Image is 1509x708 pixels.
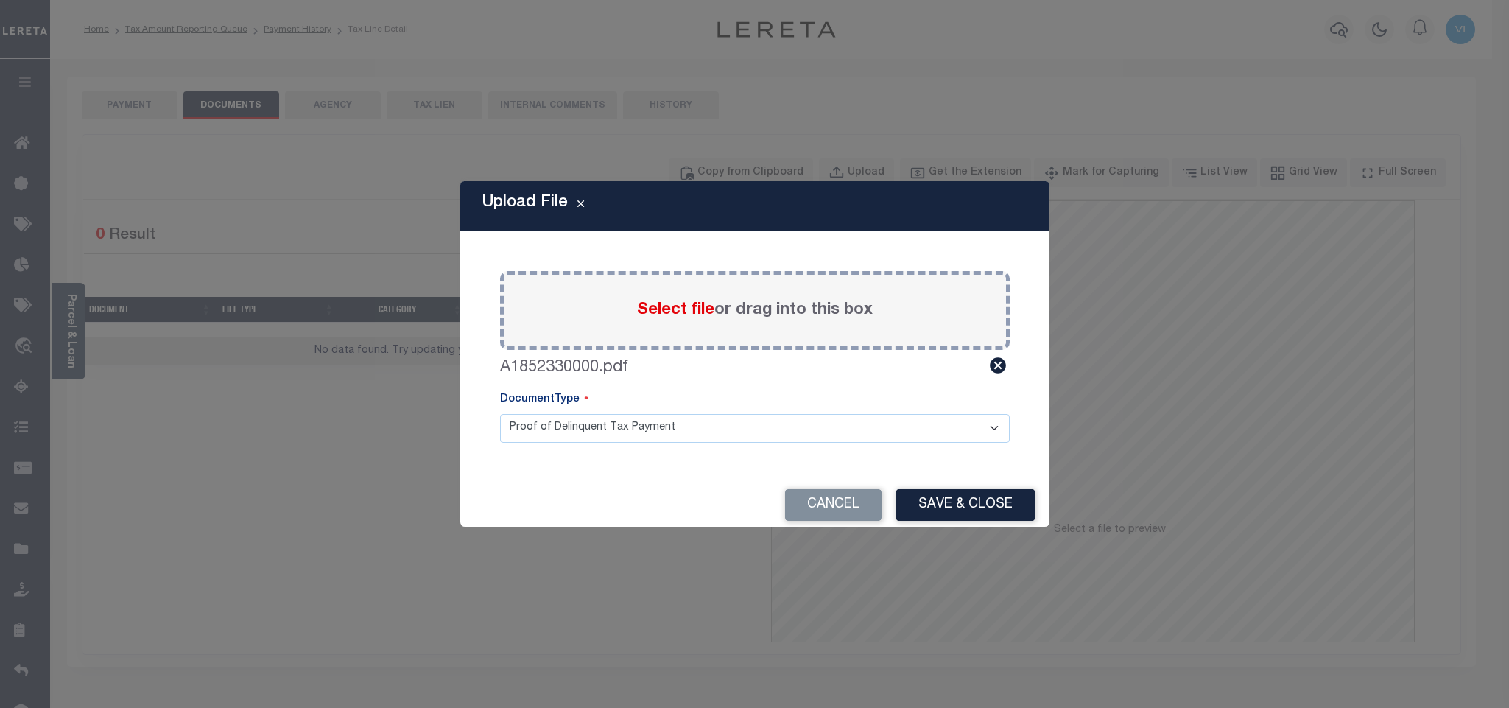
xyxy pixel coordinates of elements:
label: A1852330000.pdf [500,356,628,380]
button: Cancel [785,489,882,521]
button: Save & Close [896,489,1035,521]
h5: Upload File [482,193,568,212]
button: Close [568,197,594,215]
span: Select file [637,302,714,318]
label: DocumentType [500,392,588,408]
label: or drag into this box [637,298,873,323]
